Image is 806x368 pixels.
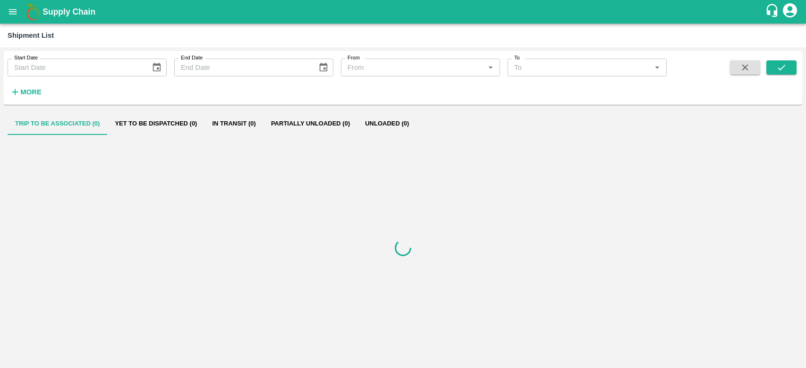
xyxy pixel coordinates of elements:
[42,5,765,18] a: Supply Chain
[344,61,482,74] input: From
[8,84,44,100] button: More
[514,54,520,62] label: To
[348,54,360,62] label: From
[8,59,144,76] input: Start Date
[8,112,107,135] button: Trip to be associated (0)
[314,59,332,76] button: Choose date
[181,54,203,62] label: End Date
[204,112,263,135] button: In transit (0)
[781,2,798,22] div: account of current user
[263,112,357,135] button: Partially Unloaded (0)
[651,61,663,74] button: Open
[765,3,781,20] div: customer-support
[8,29,54,42] div: Shipment List
[357,112,416,135] button: Unloaded (0)
[148,59,166,76] button: Choose date
[174,59,311,76] input: End Date
[42,7,95,17] b: Supply Chain
[107,112,204,135] button: Yet to be dispatched (0)
[2,1,24,23] button: open drawer
[14,54,38,62] label: Start Date
[20,88,42,96] strong: More
[484,61,497,74] button: Open
[510,61,648,74] input: To
[24,2,42,21] img: logo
